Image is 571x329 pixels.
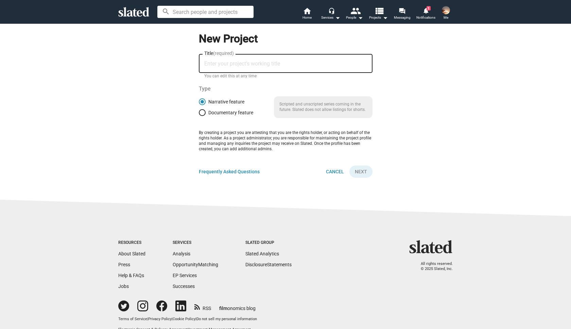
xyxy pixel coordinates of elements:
button: Marine ArabajyanMe [438,5,454,22]
mat-icon: arrow_drop_down [333,14,342,22]
a: Analysis [173,251,190,256]
p: Scripted and unscripted series coming in the future. Slated does not allow listings for shorts. [274,96,373,118]
a: Home [295,7,319,22]
span: Notifications [416,14,435,22]
a: OpportunityMatching [173,262,218,267]
button: Next [349,166,373,178]
input: Enter your project’s working title [204,61,367,67]
span: | [195,317,196,321]
span: Documentary feature [206,110,253,115]
mat-icon: forum [399,7,405,14]
a: Jobs [118,284,129,289]
span: Next [355,166,367,178]
a: Press [118,262,130,267]
mat-icon: people [350,6,360,16]
a: Privacy Policy [148,317,172,321]
div: People [346,14,363,22]
span: 1 [427,6,431,11]
span: | [147,317,148,321]
span: Projects [369,14,388,22]
p: By creating a project you are attesting that you are the rights holder, or acting on behalf of th... [199,130,373,152]
button: Services [319,7,343,22]
a: Help & FAQs [118,273,144,278]
div: Type [199,85,373,92]
mat-icon: notifications [422,7,429,14]
a: Successes [173,284,195,289]
span: Cancel [326,166,344,178]
img: Marine Arabajyan [442,6,450,14]
a: About Slated [118,251,145,256]
a: filmonomics blog [219,300,256,312]
mat-icon: arrow_drop_down [356,14,364,22]
button: Projects [366,7,390,22]
a: Cancel [321,166,349,178]
mat-icon: arrow_drop_down [381,14,389,22]
div: Services [173,240,218,246]
span: Me [444,14,448,22]
span: film [219,306,227,311]
a: Cookie Policy [173,317,195,321]
a: Messaging [390,7,414,22]
h1: New Project [199,32,373,46]
a: EP Services [173,273,197,278]
input: Search people and projects [157,6,254,18]
a: Terms of Service [118,317,147,321]
p: All rights reserved. © 2025 Slated, Inc. [414,262,453,271]
span: Narrative feature [206,99,244,104]
mat-icon: headset_mic [328,7,334,14]
a: Slated Analytics [245,251,279,256]
button: People [343,7,366,22]
mat-icon: view_list [374,6,384,16]
span: Home [302,14,312,22]
div: Slated Group [245,240,292,246]
div: Resources [118,240,145,246]
a: Frequently Asked Questions [199,169,260,175]
a: DisclosureStatements [245,262,292,267]
a: RSS [194,301,211,312]
span: | [172,317,173,321]
mat-hint: You can edit this at any time [204,74,257,79]
a: 1Notifications [414,7,438,22]
mat-icon: home [303,7,311,15]
button: Do not sell my personal information [196,317,257,322]
span: Messaging [394,14,411,22]
div: Services [321,14,340,22]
